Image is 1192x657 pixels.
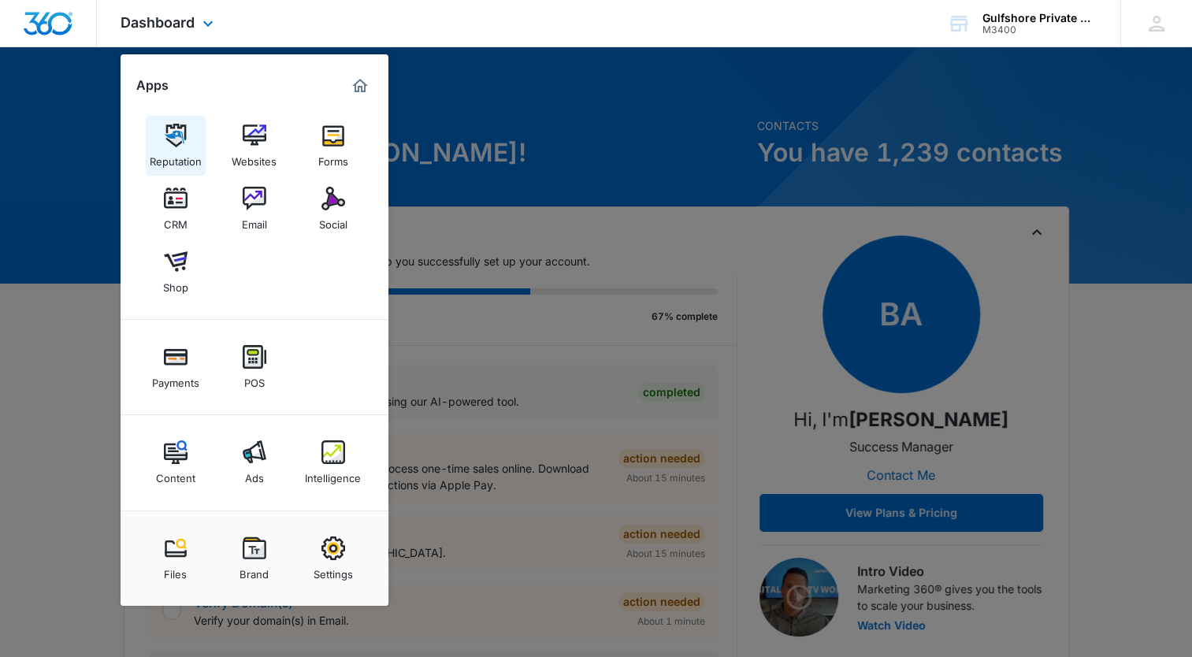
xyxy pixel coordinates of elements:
[982,12,1097,24] div: account name
[303,179,363,239] a: Social
[318,147,348,168] div: Forms
[164,210,188,231] div: CRM
[303,432,363,492] a: Intelligence
[242,210,267,231] div: Email
[245,464,264,484] div: Ads
[225,529,284,588] a: Brand
[305,464,361,484] div: Intelligence
[164,560,187,581] div: Files
[225,337,284,397] a: POS
[163,273,188,294] div: Shop
[319,210,347,231] div: Social
[146,116,206,176] a: Reputation
[146,337,206,397] a: Payments
[146,179,206,239] a: CRM
[152,369,199,389] div: Payments
[146,432,206,492] a: Content
[347,73,373,98] a: Marketing 360® Dashboard
[240,560,269,581] div: Brand
[244,369,265,389] div: POS
[314,560,353,581] div: Settings
[225,116,284,176] a: Websites
[121,14,195,31] span: Dashboard
[136,78,169,93] h2: Apps
[146,529,206,588] a: Files
[232,147,277,168] div: Websites
[225,432,284,492] a: Ads
[156,464,195,484] div: Content
[303,529,363,588] a: Settings
[982,24,1097,35] div: account id
[303,116,363,176] a: Forms
[146,242,206,302] a: Shop
[225,179,284,239] a: Email
[150,147,202,168] div: Reputation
